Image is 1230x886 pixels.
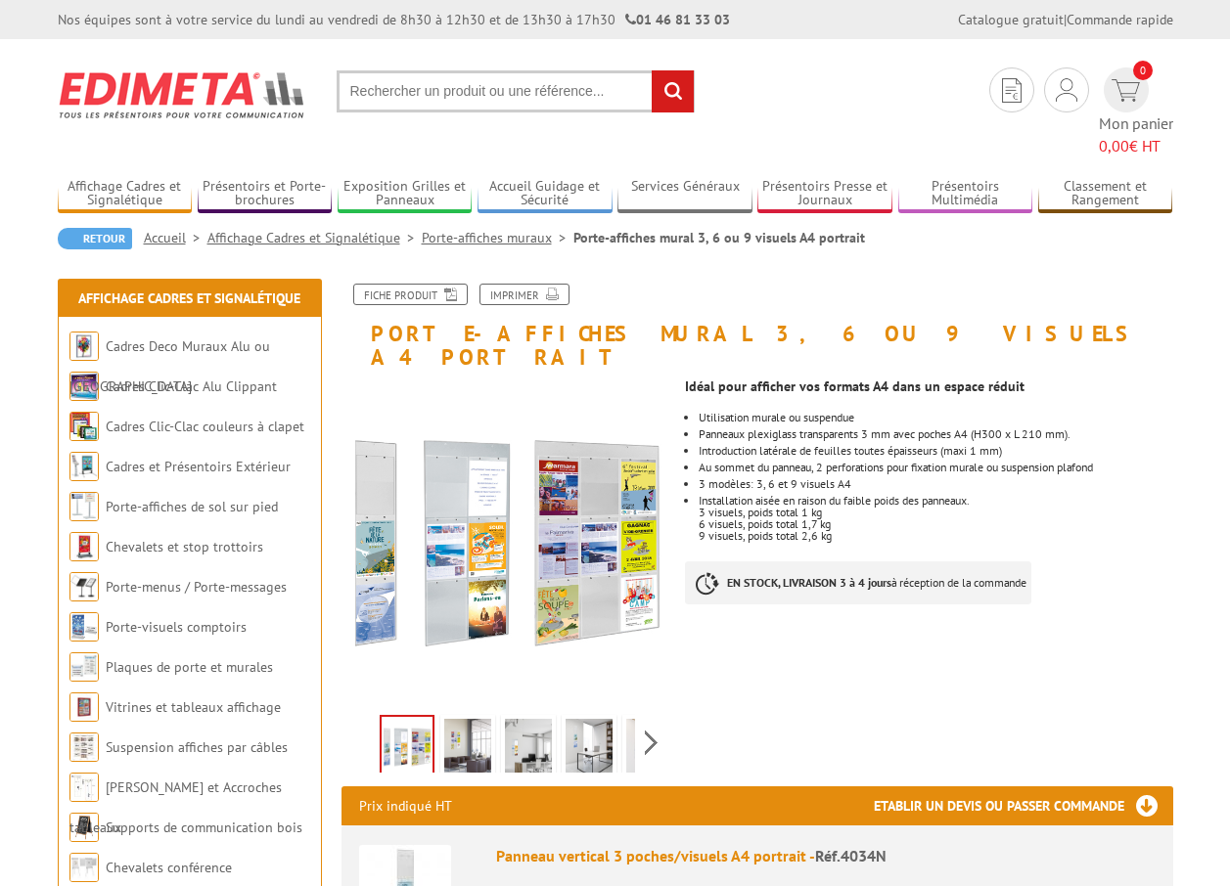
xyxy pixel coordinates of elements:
[106,538,263,555] a: Chevalets et stop trottoirs
[496,845,1156,867] div: Panneau vertical 3 poches/visuels A4 portrait -
[1133,61,1153,80] span: 0
[1099,135,1173,157] span: € HT
[69,532,99,561] img: Chevalets et stop trottoirs
[69,692,99,722] img: Vitrines et tableaux affichage
[699,507,1172,518] p: 3 visuels, poids total 1 kg
[58,59,307,131] img: Edimeta
[353,284,468,305] a: Fiche produit
[106,819,302,836] a: Supports de communication bois
[327,284,1188,369] h1: Porte-affiches mural 3, 6 ou 9 visuels A4 portrait
[479,284,569,305] a: Imprimer
[1099,67,1173,157] a: devis rapide 0 Mon panier 0,00€ HT
[106,377,277,395] a: Cadres Clic-Clac Alu Clippant
[1099,136,1129,155] span: 0,00
[444,719,491,779] img: panneau_vertical_9_poches_visuels_a4_portrait_4094n.jpg
[69,652,99,682] img: Plaques de porte et murales
[69,452,99,481] img: Cadres et Présentoirs Extérieur
[699,495,1172,507] p: Installation aisée en raison du faible poids des panneaux.
[1067,11,1173,28] a: Commande rapide
[106,859,232,876] a: Chevalets conférence
[69,773,99,802] img: Cimaises et Accroches tableaux
[566,719,613,779] img: panneau_vertical_9_poches_visuels_a4_portrait_4094n_2.jpg
[106,418,304,435] a: Cadres Clic-Clac couleurs à clapet
[685,380,1172,392] p: Idéal pour afficher vos formats A4 dans un espace réduit
[58,228,132,249] a: Retour
[699,445,1172,457] li: Introduction latérale de feuilles toutes épaisseurs (maxi 1 mm)
[338,178,473,210] a: Exposition Grilles et Panneaux
[207,229,422,246] a: Affichage Cadres et Signalétique
[69,492,99,521] img: Porte-affiches de sol sur pied
[699,462,1172,473] li: Au sommet du panneau, 2 perforations pour fixation murale ou suspension plafond
[1056,78,1077,102] img: devis rapide
[382,717,433,777] img: porte_affiches_muraux_4034n.jpg
[626,719,673,779] img: panneau_vertical_9_poches_visuels_a4_portrait_4094n_3.jpg
[1038,178,1173,210] a: Classement et Rangement
[342,378,671,708] img: porte_affiches_muraux_4034n.jpg
[106,738,288,756] a: Suspension affiches par câbles
[757,178,892,210] a: Présentoirs Presse et Journaux
[198,178,333,210] a: Présentoirs et Porte-brochures
[58,178,193,210] a: Affichage Cadres et Signalétique
[652,70,694,112] input: rechercher
[422,229,573,246] a: Porte-affiches muraux
[642,727,661,759] span: Next
[69,332,99,361] img: Cadres Deco Muraux Alu ou Bois
[699,428,1172,440] li: Panneaux plexiglass transparents 3 mm avec poches A4 (H300 x L 210 mm).
[1099,112,1173,157] span: Mon panier
[699,478,1172,490] p: 3 modèles: 3, 6 et 9 visuels A4
[359,786,452,825] p: Prix indiqué HT
[958,10,1173,29] div: |
[106,458,291,475] a: Cadres et Présentoirs Extérieur
[505,719,552,779] img: panneau_vertical_9_poches_visuels_a4_portrait_4094n_1.jpg
[106,578,287,596] a: Porte-menus / Porte-messages
[727,575,891,590] strong: EN STOCK, LIVRAISON 3 à 4 jours
[106,498,278,515] a: Porte-affiches de sol sur pied
[106,658,273,676] a: Plaques de porte et murales
[78,289,300,307] a: Affichage Cadres et Signalétique
[625,11,730,28] strong: 01 46 81 33 03
[69,412,99,441] img: Cadres Clic-Clac couleurs à clapet
[478,178,613,210] a: Accueil Guidage et Sécurité
[69,612,99,642] img: Porte-visuels comptoirs
[699,412,1172,423] p: Utilisation murale ou suspendue
[617,178,752,210] a: Services Généraux
[699,518,1172,530] p: 6 visuels, poids total 1,7 kg
[898,178,1033,210] a: Présentoirs Multimédia
[106,618,247,636] a: Porte-visuels comptoirs
[69,337,270,395] a: Cadres Deco Muraux Alu ou [GEOGRAPHIC_DATA]
[69,732,99,762] img: Suspension affiches par câbles
[699,530,1172,542] p: 9 visuels, poids total 2,6 kg
[58,10,730,29] div: Nos équipes sont à votre service du lundi au vendredi de 8h30 à 12h30 et de 13h30 à 17h30
[106,698,281,716] a: Vitrines et tableaux affichage
[815,846,887,865] span: Réf.4034N
[69,778,282,836] a: [PERSON_NAME] et Accroches tableaux
[1112,79,1140,102] img: devis rapide
[874,786,1173,825] h3: Etablir un devis ou passer commande
[69,572,99,601] img: Porte-menus / Porte-messages
[958,11,1064,28] a: Catalogue gratuit
[573,228,865,247] li: Porte-affiches mural 3, 6 ou 9 visuels A4 portrait
[337,70,695,112] input: Rechercher un produit ou une référence...
[685,561,1031,604] p: à réception de la commande
[144,229,207,246] a: Accueil
[1002,78,1022,103] img: devis rapide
